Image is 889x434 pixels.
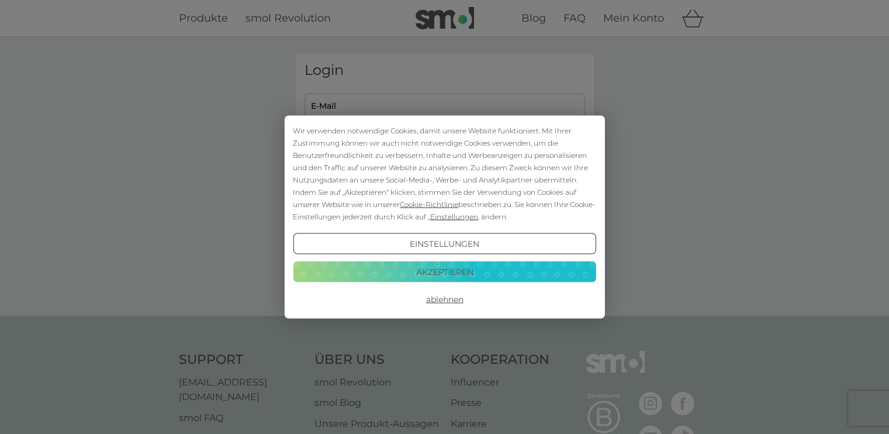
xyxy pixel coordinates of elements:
span: Cookie-Richtlinie [400,200,458,209]
button: Akzeptieren [293,261,596,282]
button: Ablehnen [293,289,596,310]
button: Einstellungen [293,233,596,254]
div: Cookie Consent Prompt [284,116,604,319]
span: Einstellungen [430,212,478,221]
div: Wir verwenden notwendige Cookies, damit unsere Website funktioniert. Mit Ihrer Zustimmung können ... [293,125,596,223]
